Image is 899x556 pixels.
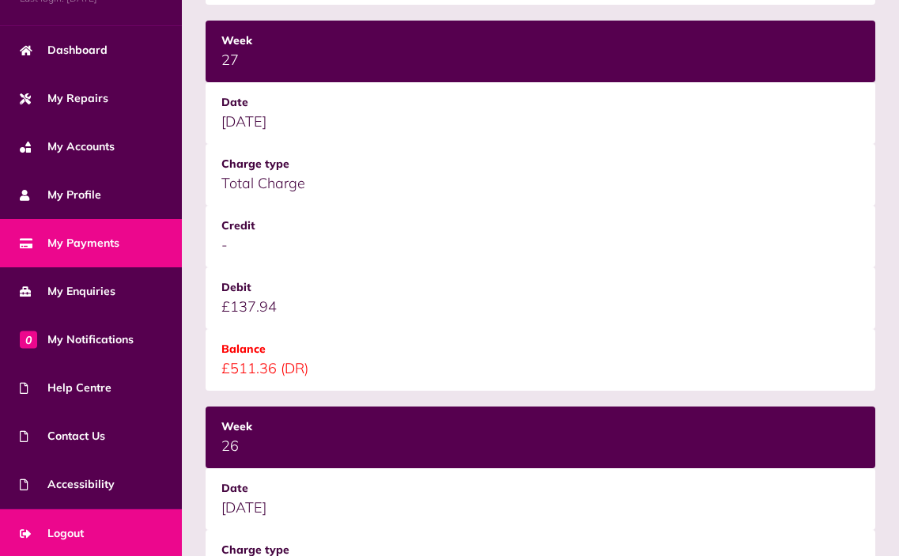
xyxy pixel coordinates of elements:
[206,144,875,206] td: Total Charge
[20,331,37,348] span: 0
[206,329,875,391] td: £511.36 (DR)
[20,187,101,203] span: My Profile
[206,468,875,530] td: [DATE]
[20,235,119,252] span: My Payments
[20,138,115,155] span: My Accounts
[206,21,875,82] td: 27
[206,82,875,144] td: [DATE]
[20,42,108,59] span: Dashboard
[206,407,875,468] td: 26
[20,380,111,396] span: Help Centre
[20,331,134,348] span: My Notifications
[206,206,875,267] td: -
[20,525,84,542] span: Logout
[20,428,105,444] span: Contact Us
[20,283,115,300] span: My Enquiries
[20,476,115,493] span: Accessibility
[20,90,108,107] span: My Repairs
[206,267,875,329] td: £137.94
